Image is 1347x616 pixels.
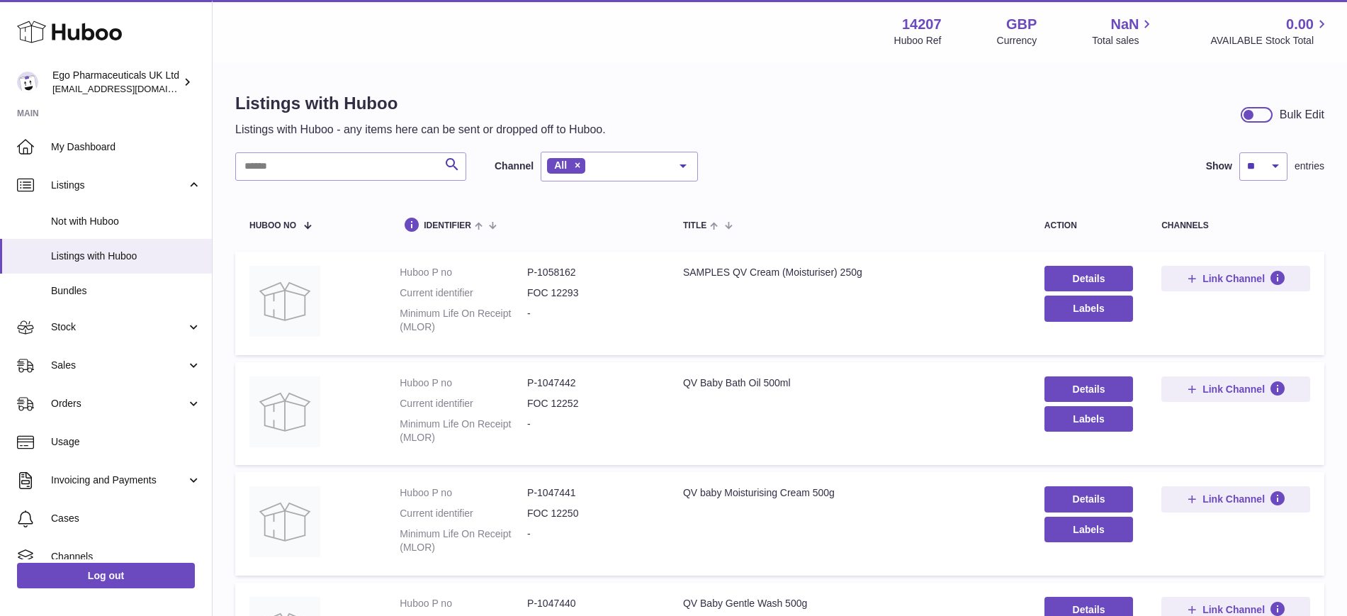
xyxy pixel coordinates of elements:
[51,435,201,449] span: Usage
[683,266,1016,279] div: SAMPLES QV Cream (Moisturiser) 250g
[51,140,201,154] span: My Dashboard
[1044,406,1133,432] button: Labels
[527,376,655,390] dd: P-1047442
[17,563,195,588] a: Log out
[1295,159,1324,173] span: entries
[1161,376,1310,402] button: Link Channel
[683,376,1016,390] div: QV Baby Bath Oil 500ml
[400,418,527,444] dt: Minimum Life On Receipt (MLOR)
[683,597,1016,610] div: QV Baby Gentle Wash 500g
[1202,493,1265,505] span: Link Channel
[51,320,186,334] span: Stock
[400,507,527,520] dt: Current identifier
[1044,221,1133,230] div: action
[527,286,655,300] dd: FOC 12293
[527,597,655,610] dd: P-1047440
[400,527,527,554] dt: Minimum Life On Receipt (MLOR)
[249,221,296,230] span: Huboo no
[527,486,655,500] dd: P-1047441
[1044,486,1133,512] a: Details
[1044,517,1133,542] button: Labels
[1202,603,1265,616] span: Link Channel
[1161,221,1310,230] div: channels
[1006,15,1037,34] strong: GBP
[51,179,186,192] span: Listings
[1210,34,1330,47] span: AVAILABLE Stock Total
[249,376,320,447] img: QV Baby Bath Oil 500ml
[997,34,1037,47] div: Currency
[1044,376,1133,402] a: Details
[17,72,38,93] img: internalAdmin-14207@internal.huboo.com
[51,359,186,372] span: Sales
[1161,486,1310,512] button: Link Channel
[400,597,527,610] dt: Huboo P no
[51,215,201,228] span: Not with Huboo
[235,92,606,115] h1: Listings with Huboo
[1286,15,1314,34] span: 0.00
[1044,296,1133,321] button: Labels
[51,512,201,525] span: Cases
[527,418,655,444] dd: -
[527,397,655,410] dd: FOC 12252
[400,486,527,500] dt: Huboo P no
[400,307,527,334] dt: Minimum Life On Receipt (MLOR)
[249,486,320,557] img: QV baby Moisturising Cream 500g
[52,83,208,94] span: [EMAIL_ADDRESS][DOMAIN_NAME]
[527,527,655,554] dd: -
[400,397,527,410] dt: Current identifier
[400,376,527,390] dt: Huboo P no
[400,286,527,300] dt: Current identifier
[1202,272,1265,285] span: Link Channel
[51,284,201,298] span: Bundles
[1202,383,1265,396] span: Link Channel
[1206,159,1232,173] label: Show
[51,250,201,263] span: Listings with Huboo
[51,550,201,564] span: Channels
[527,507,655,520] dd: FOC 12250
[495,159,534,173] label: Channel
[1161,266,1310,291] button: Link Channel
[1280,107,1324,123] div: Bulk Edit
[683,221,706,230] span: title
[1110,15,1139,34] span: NaN
[400,266,527,279] dt: Huboo P no
[1044,266,1133,291] a: Details
[51,397,186,410] span: Orders
[527,307,655,334] dd: -
[527,266,655,279] dd: P-1058162
[683,486,1016,500] div: QV baby Moisturising Cream 500g
[894,34,942,47] div: Huboo Ref
[424,221,471,230] span: identifier
[1210,15,1330,47] a: 0.00 AVAILABLE Stock Total
[51,474,186,487] span: Invoicing and Payments
[902,15,942,34] strong: 14207
[554,159,567,171] span: All
[52,69,180,96] div: Ego Pharmaceuticals UK Ltd
[249,266,320,337] img: SAMPLES QV Cream (Moisturiser) 250g
[235,122,606,138] p: Listings with Huboo - any items here can be sent or dropped off to Huboo.
[1092,34,1155,47] span: Total sales
[1092,15,1155,47] a: NaN Total sales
